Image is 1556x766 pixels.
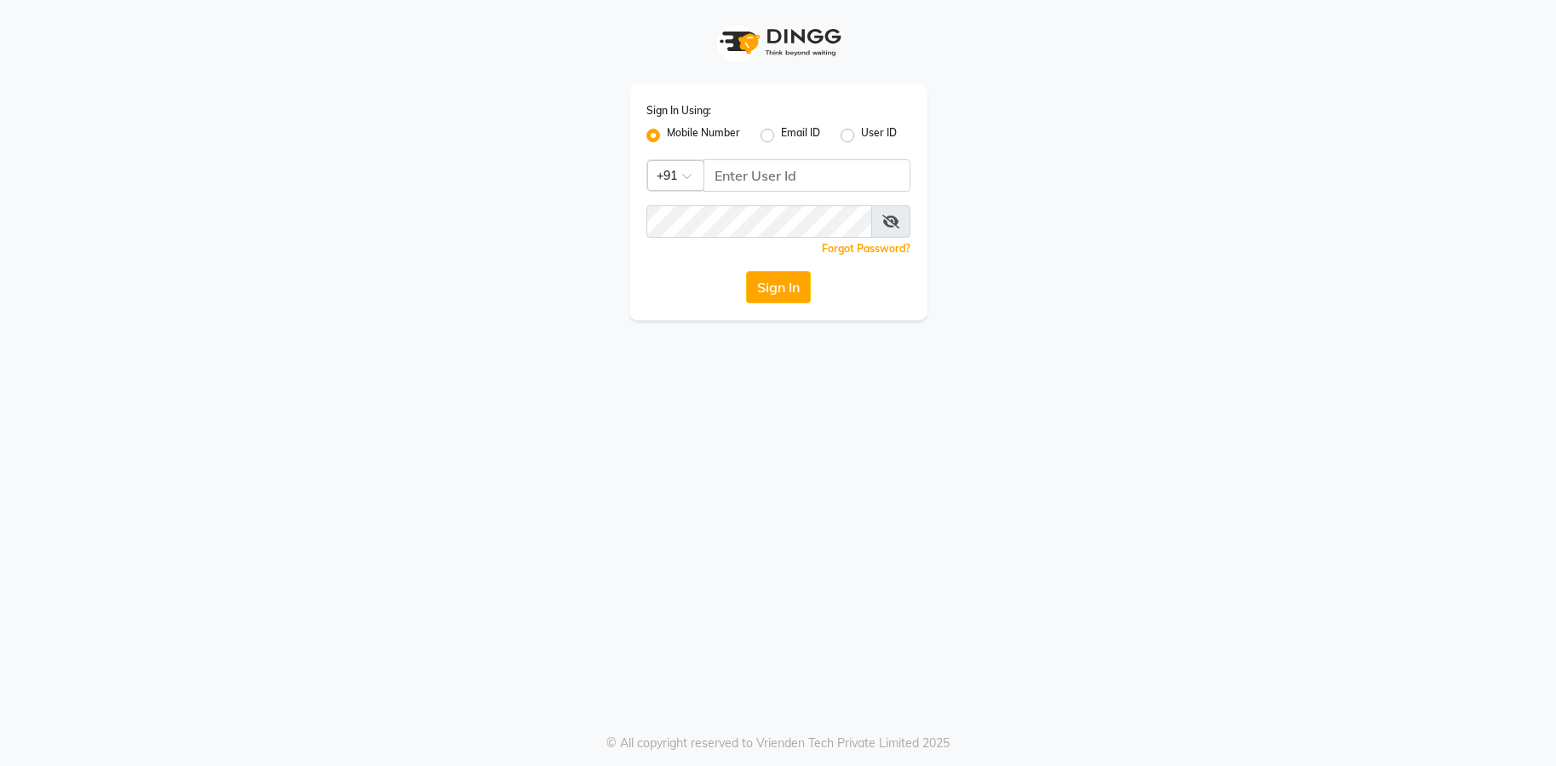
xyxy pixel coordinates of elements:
[646,103,711,118] label: Sign In Using:
[646,205,872,238] input: Username
[822,242,910,255] a: Forgot Password?
[710,17,847,67] img: logo1.svg
[781,125,820,146] label: Email ID
[861,125,897,146] label: User ID
[703,159,910,192] input: Username
[746,271,811,303] button: Sign In
[667,125,740,146] label: Mobile Number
